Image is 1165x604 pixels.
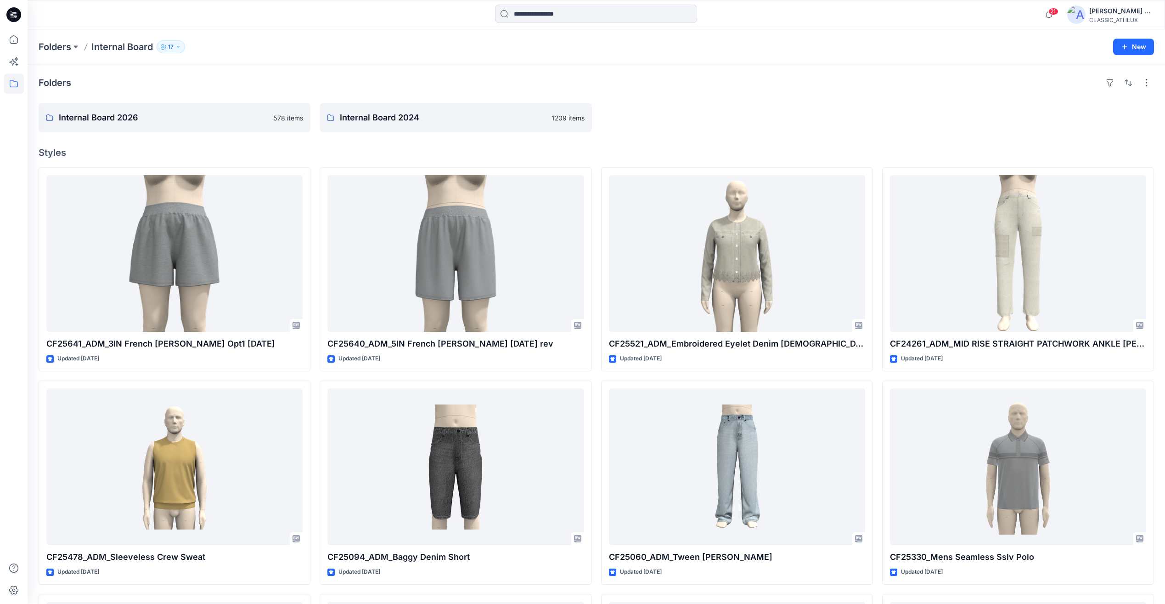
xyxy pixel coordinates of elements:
p: CF25094_ADM_Baggy Denim Short [327,551,584,564]
p: CF25521_ADM_Embroidered Eyelet Denim [DEMOGRAPHIC_DATA] Jacket [609,337,865,350]
p: Updated [DATE] [901,354,943,364]
div: [PERSON_NAME] Cfai [1089,6,1154,17]
a: CF24261_ADM_MID RISE STRAIGHT PATCHWORK ANKLE JEAN [890,175,1146,332]
span: 21 [1048,8,1058,15]
p: Updated [DATE] [901,567,943,577]
p: CF24261_ADM_MID RISE STRAIGHT PATCHWORK ANKLE [PERSON_NAME] [890,337,1146,350]
p: Updated [DATE] [57,354,99,364]
a: CF25060_ADM_Tween Baggy Denim Jeans [609,388,865,545]
a: CF25330_Mens Seamless Sslv Polo [890,388,1146,545]
h4: Styles [39,147,1154,158]
p: CF25478_ADM_Sleeveless Crew Sweat [46,551,303,564]
a: CF25521_ADM_Embroidered Eyelet Denim Lady Jacket [609,175,865,332]
p: CF25060_ADM_Tween [PERSON_NAME] [609,551,865,564]
div: CLASSIC_ATHLUX [1089,17,1154,23]
p: Internal Board 2026 [59,111,268,124]
a: CF25478_ADM_Sleeveless Crew Sweat [46,388,303,545]
p: CF25330_Mens Seamless Sslv Polo [890,551,1146,564]
p: CF25640_ADM_5IN French [PERSON_NAME] [DATE] rev [327,337,584,350]
img: avatar [1067,6,1086,24]
a: CF25640_ADM_5IN French Terry Short 24APR25 rev [327,175,584,332]
p: Internal Board 2024 [340,111,546,124]
p: Updated [DATE] [57,567,99,577]
a: CF25641_ADM_3IN French Terry Short Opt1 25APR25 [46,175,303,332]
a: Internal Board 2026578 items [39,103,310,132]
a: CF25094_ADM_Baggy Denim Short [327,388,584,545]
p: Updated [DATE] [620,567,662,577]
p: 578 items [273,113,303,123]
p: Internal Board [91,40,153,53]
p: Updated [DATE] [338,354,380,364]
a: Folders [39,40,71,53]
p: CF25641_ADM_3IN French [PERSON_NAME] Opt1 [DATE] [46,337,303,350]
button: New [1113,39,1154,55]
p: Updated [DATE] [338,567,380,577]
button: 17 [157,40,185,53]
h4: Folders [39,77,71,88]
p: 1209 items [552,113,585,123]
p: Updated [DATE] [620,354,662,364]
p: 17 [168,42,174,52]
a: Internal Board 20241209 items [320,103,591,132]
